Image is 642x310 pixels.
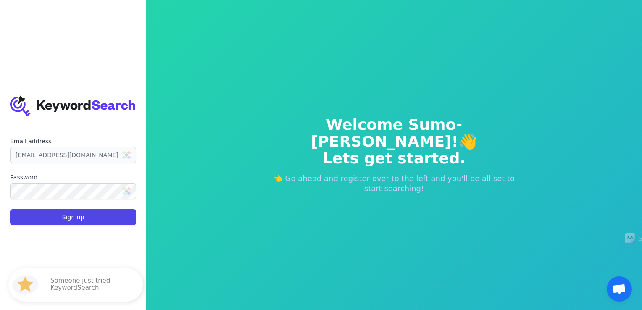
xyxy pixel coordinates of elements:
label: Password [10,173,136,181]
p: Someone just tried KeywordSearch. [50,277,134,292]
span: Welcome Sumo-[PERSON_NAME]!👋 [266,116,522,150]
img: HubSpot [10,270,40,300]
label: Email address [10,137,136,145]
p: 👈 Go ahead and register over to the left and you'll be all set to start searching! [266,173,522,194]
a: Ouvrir le chat [607,276,632,302]
span: Lets get started. [266,150,522,167]
img: Sticky Password [122,151,131,159]
button: Sign up [10,209,136,225]
img: Sticky Password [122,187,131,195]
